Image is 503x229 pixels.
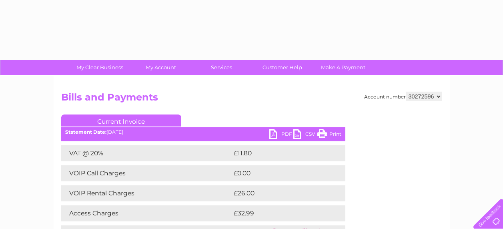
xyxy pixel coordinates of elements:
[61,185,232,201] td: VOIP Rental Charges
[232,185,330,201] td: £26.00
[67,60,133,75] a: My Clear Business
[269,129,293,141] a: PDF
[317,129,341,141] a: Print
[249,60,315,75] a: Customer Help
[232,145,328,161] td: £11.80
[128,60,194,75] a: My Account
[61,165,232,181] td: VOIP Call Charges
[232,205,329,221] td: £32.99
[188,60,255,75] a: Services
[61,92,442,107] h2: Bills and Payments
[61,205,232,221] td: Access Charges
[61,114,181,127] a: Current Invoice
[232,165,327,181] td: £0.00
[61,129,345,135] div: [DATE]
[310,60,376,75] a: Make A Payment
[65,129,106,135] b: Statement Date:
[61,145,232,161] td: VAT @ 20%
[364,92,442,101] div: Account number
[293,129,317,141] a: CSV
